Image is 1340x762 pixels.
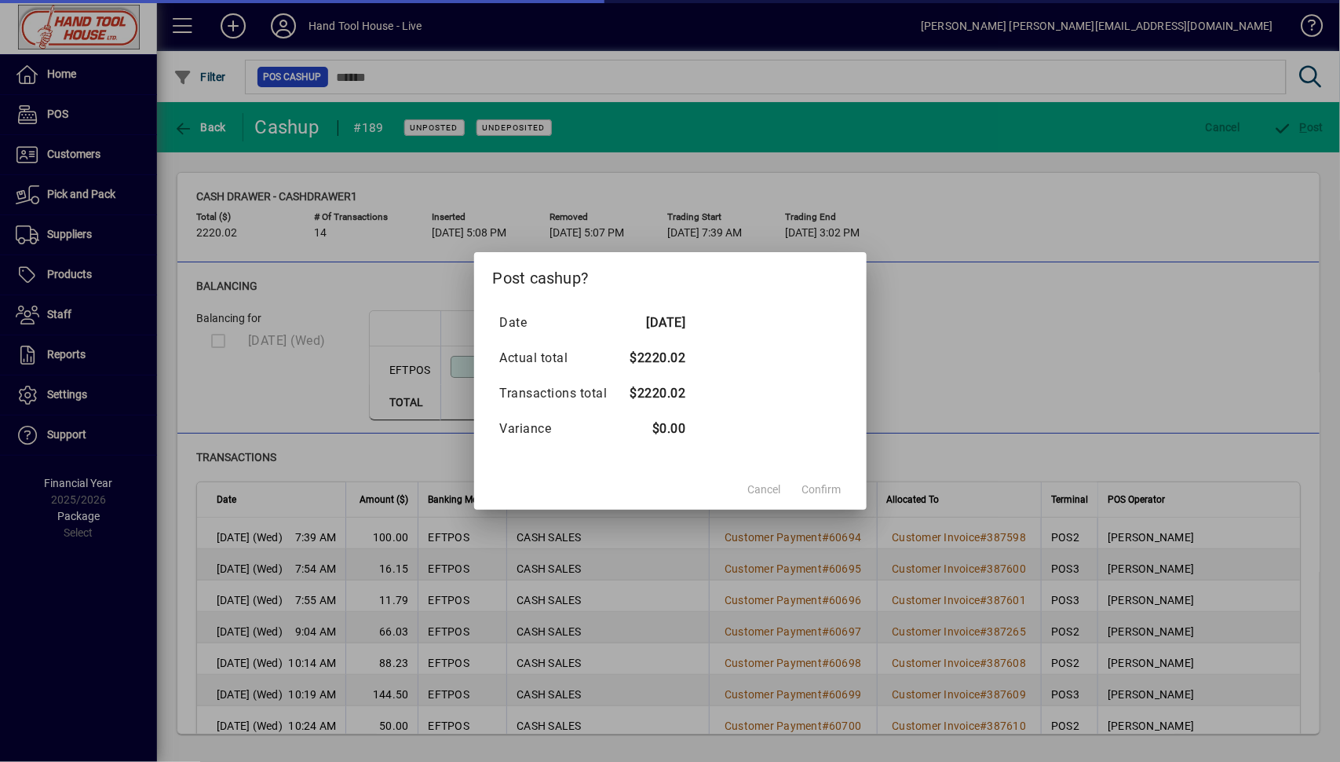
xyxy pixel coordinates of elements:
[474,252,867,298] h2: Post cashup?
[499,340,623,376] td: Actual total
[623,376,686,411] td: $2220.02
[499,411,623,446] td: Variance
[623,305,686,340] td: [DATE]
[499,376,623,411] td: Transactions total
[623,340,686,376] td: $2220.02
[623,411,686,446] td: $0.00
[499,305,623,340] td: Date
